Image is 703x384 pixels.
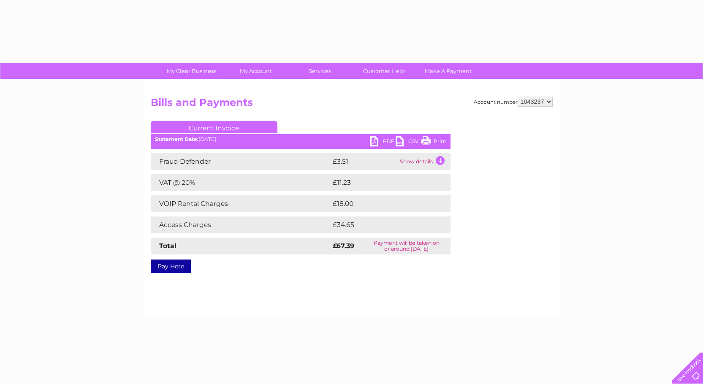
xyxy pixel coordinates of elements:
[157,63,226,79] a: My Clear Business
[151,136,451,142] div: [DATE]
[151,195,331,212] td: VOIP Rental Charges
[151,153,331,170] td: Fraud Defender
[398,153,451,170] td: Show details
[421,136,446,149] a: Print
[331,153,398,170] td: £3.51
[151,260,191,273] a: Pay Here
[285,63,355,79] a: Services
[331,174,432,191] td: £11.23
[159,242,176,250] strong: Total
[151,216,331,233] td: Access Charges
[151,174,331,191] td: VAT @ 20%
[331,216,434,233] td: £34.65
[363,238,451,254] td: Payment will be taken on or around [DATE]
[331,195,433,212] td: £18.00
[151,121,277,133] a: Current Invoice
[396,136,421,149] a: CSV
[333,242,354,250] strong: £67.39
[155,136,198,142] b: Statement Date:
[221,63,290,79] a: My Account
[474,97,553,107] div: Account number
[370,136,396,149] a: PDF
[413,63,483,79] a: Make A Payment
[349,63,419,79] a: Customer Help
[151,97,553,113] h2: Bills and Payments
